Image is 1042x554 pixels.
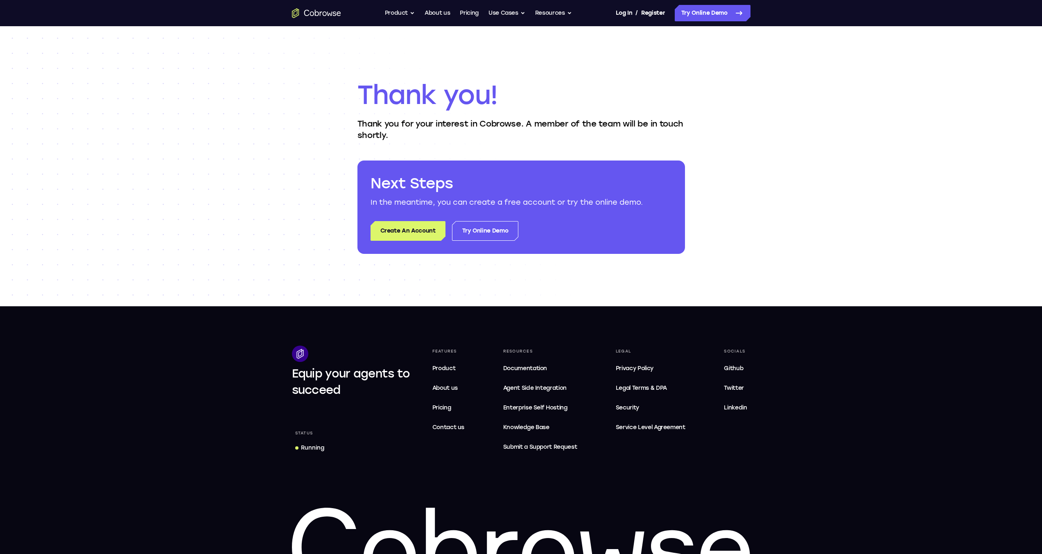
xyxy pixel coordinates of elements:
[503,403,577,413] span: Enterprise Self Hosting
[724,384,744,391] span: Twitter
[301,444,324,452] div: Running
[371,174,672,193] h2: Next Steps
[503,424,549,431] span: Knowledge Base
[500,360,581,377] a: Documentation
[613,346,689,357] div: Legal
[432,365,456,372] span: Product
[613,400,689,416] a: Security
[460,5,479,21] a: Pricing
[503,365,547,372] span: Documentation
[357,79,685,111] h1: Thank you!
[292,366,410,397] span: Equip your agents to succeed
[616,365,653,372] span: Privacy Policy
[292,427,316,439] div: Status
[432,384,458,391] span: About us
[641,5,665,21] a: Register
[429,380,468,396] a: About us
[429,360,468,377] a: Product
[616,5,632,21] a: Log In
[535,5,572,21] button: Resources
[721,346,750,357] div: Socials
[432,424,465,431] span: Contact us
[721,400,750,416] a: Linkedin
[488,5,525,21] button: Use Cases
[675,5,750,21] a: Try Online Demo
[292,8,341,18] a: Go to the home page
[613,419,689,436] a: Service Level Agreement
[292,441,328,455] a: Running
[613,380,689,396] a: Legal Terms & DPA
[500,380,581,396] a: Agent Side Integration
[357,118,685,141] p: Thank you for your interest in Cobrowse. A member of the team will be in touch shortly.
[724,365,743,372] span: Github
[500,439,581,455] a: Submit a Support Request
[425,5,450,21] a: About us
[635,8,638,18] span: /
[385,5,415,21] button: Product
[503,383,577,393] span: Agent Side Integration
[616,404,639,411] span: Security
[724,404,747,411] span: Linkedin
[429,419,468,436] a: Contact us
[429,346,468,357] div: Features
[500,346,581,357] div: Resources
[500,400,581,416] a: Enterprise Self Hosting
[721,380,750,396] a: Twitter
[371,197,672,208] p: In the meantime, you can create a free account or try the online demo.
[429,400,468,416] a: Pricing
[616,384,667,391] span: Legal Terms & DPA
[503,442,577,452] span: Submit a Support Request
[371,221,445,241] a: Create An Account
[432,404,451,411] span: Pricing
[452,221,519,241] a: Try Online Demo
[613,360,689,377] a: Privacy Policy
[500,419,581,436] a: Knowledge Base
[721,360,750,377] a: Github
[616,423,685,432] span: Service Level Agreement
